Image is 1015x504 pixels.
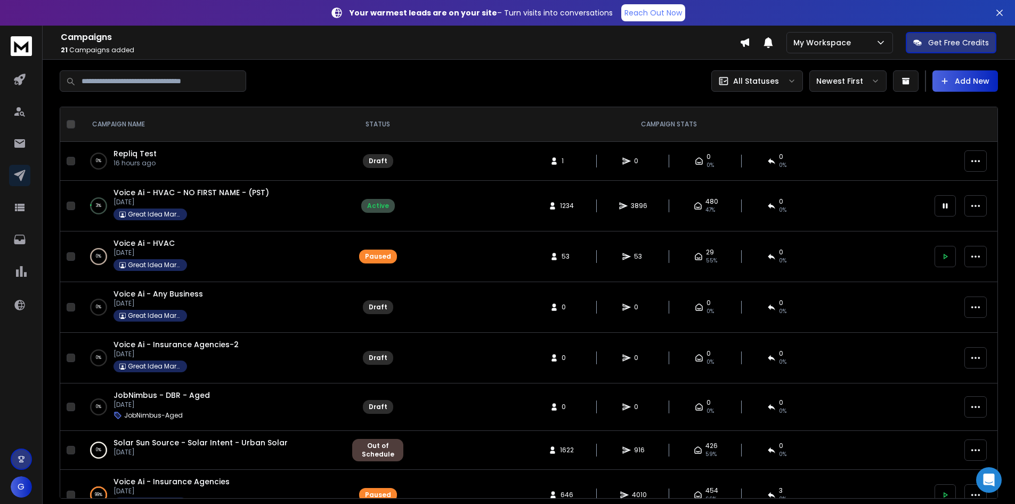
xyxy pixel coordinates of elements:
[113,401,210,409] p: [DATE]
[350,7,497,18] strong: Your warmest leads are on your site
[96,302,101,313] p: 0 %
[79,383,346,431] td: 0%JobNimbus - DBR - Aged[DATE]JobNimbus-Aged
[113,437,288,448] a: Solar Sun Source - Solar Intent - Urban Solar
[61,45,68,54] span: 21
[113,198,269,206] p: [DATE]
[79,142,346,181] td: 0%Repliq Test16 hours ago
[779,197,783,206] span: 0
[113,487,230,495] p: [DATE]
[705,450,717,459] span: 59 %
[95,490,102,500] p: 99 %
[631,202,647,210] span: 3896
[634,403,645,411] span: 0
[779,442,783,450] span: 0
[562,354,572,362] span: 0
[707,161,714,170] span: 0%
[79,431,346,470] td: 0%Solar Sun Source - Solar Intent - Urban Solar[DATE]
[779,153,783,161] span: 0
[634,252,645,261] span: 53
[369,403,387,411] div: Draft
[124,411,183,420] p: JobNimbus-Aged
[779,161,786,170] span: 0%
[707,349,711,358] span: 0
[706,257,717,265] span: 55 %
[707,358,714,366] span: 0%
[779,206,786,214] span: 0 %
[128,362,181,371] p: Great Idea Marketing
[358,442,397,459] div: Out of Schedule
[707,153,711,161] span: 0
[560,202,574,210] span: 1234
[707,398,711,407] span: 0
[707,407,714,415] span: 0%
[706,248,714,257] span: 29
[96,251,101,262] p: 0 %
[96,201,101,211] p: 3 %
[779,299,783,307] span: 0
[779,307,786,316] span: 0%
[11,476,32,498] button: G
[705,495,717,503] span: 66 %
[779,407,786,415] span: 0%
[113,289,203,299] a: Voice Ai - Any Business
[562,157,572,165] span: 1
[79,231,346,282] td: 0%Voice Ai - HVAC[DATE]Great Idea Marketing
[113,148,157,159] a: Repliq Test
[809,70,887,92] button: Newest First
[632,491,647,499] span: 4010
[562,252,572,261] span: 53
[79,282,346,333] td: 0%Voice Ai - Any Business[DATE]Great Idea Marketing
[79,107,346,142] th: CAMPAIGN NAME
[128,311,181,320] p: Great Idea Marketing
[61,46,740,54] p: Campaigns added
[793,37,855,48] p: My Workspace
[634,157,645,165] span: 0
[779,358,786,366] span: 0%
[906,32,996,53] button: Get Free Credits
[113,249,187,257] p: [DATE]
[562,403,572,411] span: 0
[932,70,998,92] button: Add New
[634,354,645,362] span: 0
[113,187,269,198] a: Voice Ai - HVAC - NO FIRST NAME - (PST)
[113,299,203,308] p: [DATE]
[113,159,157,167] p: 16 hours ago
[561,491,573,499] span: 646
[562,303,572,311] span: 0
[621,4,685,21] a: Reach Out Now
[369,157,387,165] div: Draft
[705,486,718,495] span: 454
[410,107,928,142] th: CAMPAIGN STATS
[113,350,239,358] p: [DATE]
[367,202,389,210] div: Active
[113,476,230,487] a: Voice Ai - Insurance Agencies
[976,467,1002,493] div: Open Intercom Messenger
[128,210,181,219] p: Great Idea Marketing
[113,390,210,401] span: JobNimbus - DBR - Aged
[779,450,786,459] span: 0 %
[113,238,175,249] a: Voice Ai - HVAC
[779,398,783,407] span: 0
[705,197,718,206] span: 480
[96,402,101,412] p: 0 %
[634,446,645,454] span: 916
[779,248,783,257] span: 0
[779,349,783,358] span: 0
[369,303,387,311] div: Draft
[779,495,786,503] span: 0 %
[113,448,288,457] p: [DATE]
[96,353,101,363] p: 0 %
[707,299,711,307] span: 0
[365,491,391,499] div: Paused
[128,261,181,269] p: Great Idea Marketing
[928,37,989,48] p: Get Free Credits
[113,339,239,350] a: Voice Ai - Insurance Agencies-2
[705,442,718,450] span: 426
